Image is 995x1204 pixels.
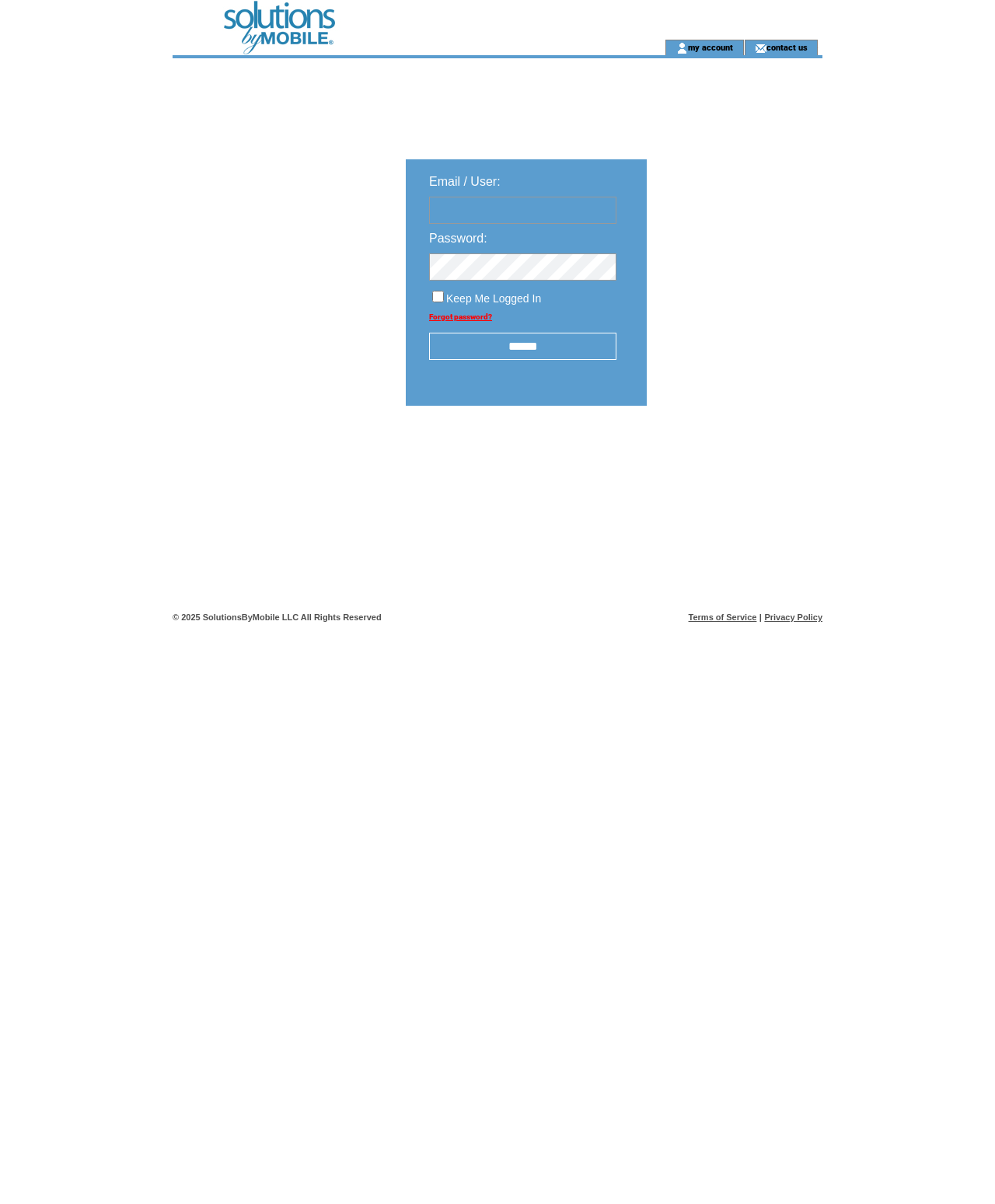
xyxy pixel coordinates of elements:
[173,612,382,622] span: © 2025 SolutionsByMobile LLC All Rights Reserved
[764,612,822,622] a: Privacy Policy
[688,42,733,52] a: my account
[429,312,492,321] a: Forgot password?
[689,612,757,622] a: Terms of Service
[429,232,487,245] span: Password:
[759,612,762,622] span: |
[446,292,541,305] span: Keep Me Logged In
[676,42,688,54] img: account_icon.gif
[755,42,766,54] img: contact_us_icon.gif
[766,42,808,52] a: contact us
[429,175,501,188] span: Email / User:
[692,445,770,464] img: transparent.png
